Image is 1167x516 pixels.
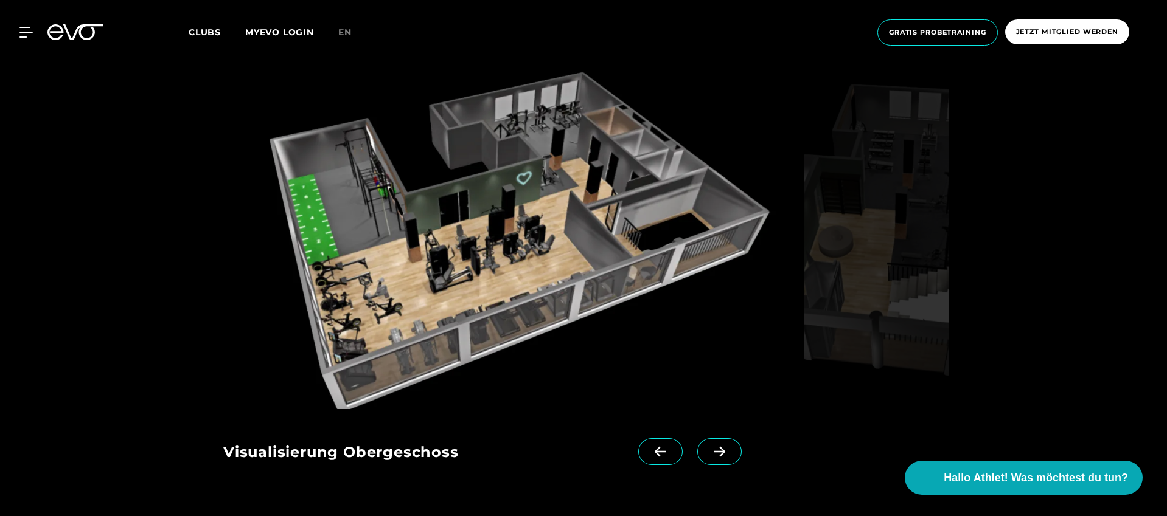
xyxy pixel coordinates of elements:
[1002,19,1133,46] a: Jetzt Mitglied werden
[223,66,799,409] img: evofitness
[338,26,366,40] a: en
[874,19,1002,46] a: Gratis Probetraining
[1016,27,1118,37] span: Jetzt Mitglied werden
[804,66,949,409] img: evofitness
[889,27,986,38] span: Gratis Probetraining
[944,470,1128,486] span: Hallo Athlet! Was möchtest du tun?
[338,27,352,38] span: en
[189,27,221,38] span: Clubs
[189,26,245,38] a: Clubs
[245,27,314,38] a: MYEVO LOGIN
[905,461,1143,495] button: Hallo Athlet! Was möchtest du tun?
